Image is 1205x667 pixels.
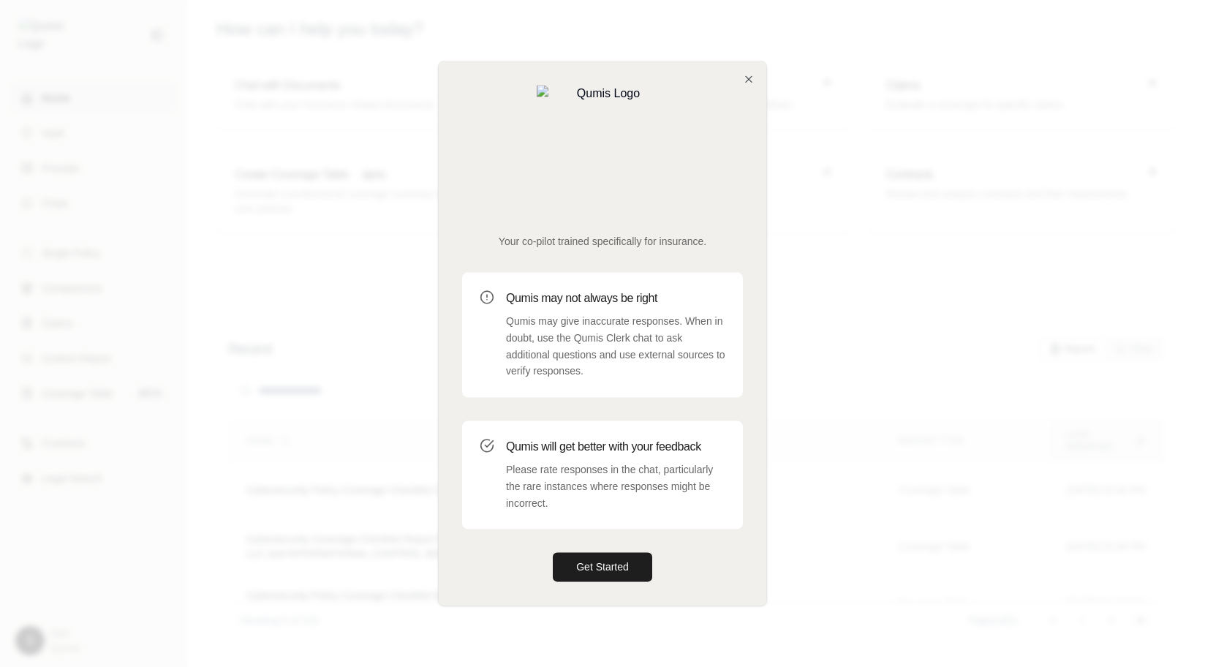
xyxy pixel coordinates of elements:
[506,290,725,307] h3: Qumis may not always be right
[506,461,725,511] p: Please rate responses in the chat, particularly the rare instances where responses might be incor...
[506,438,725,456] h3: Qumis will get better with your feedback
[462,234,743,249] p: Your co-pilot trained specifically for insurance.
[537,85,668,216] img: Qumis Logo
[506,313,725,380] p: Qumis may give inaccurate responses. When in doubt, use the Qumis Clerk chat to ask additional qu...
[553,553,652,582] button: Get Started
